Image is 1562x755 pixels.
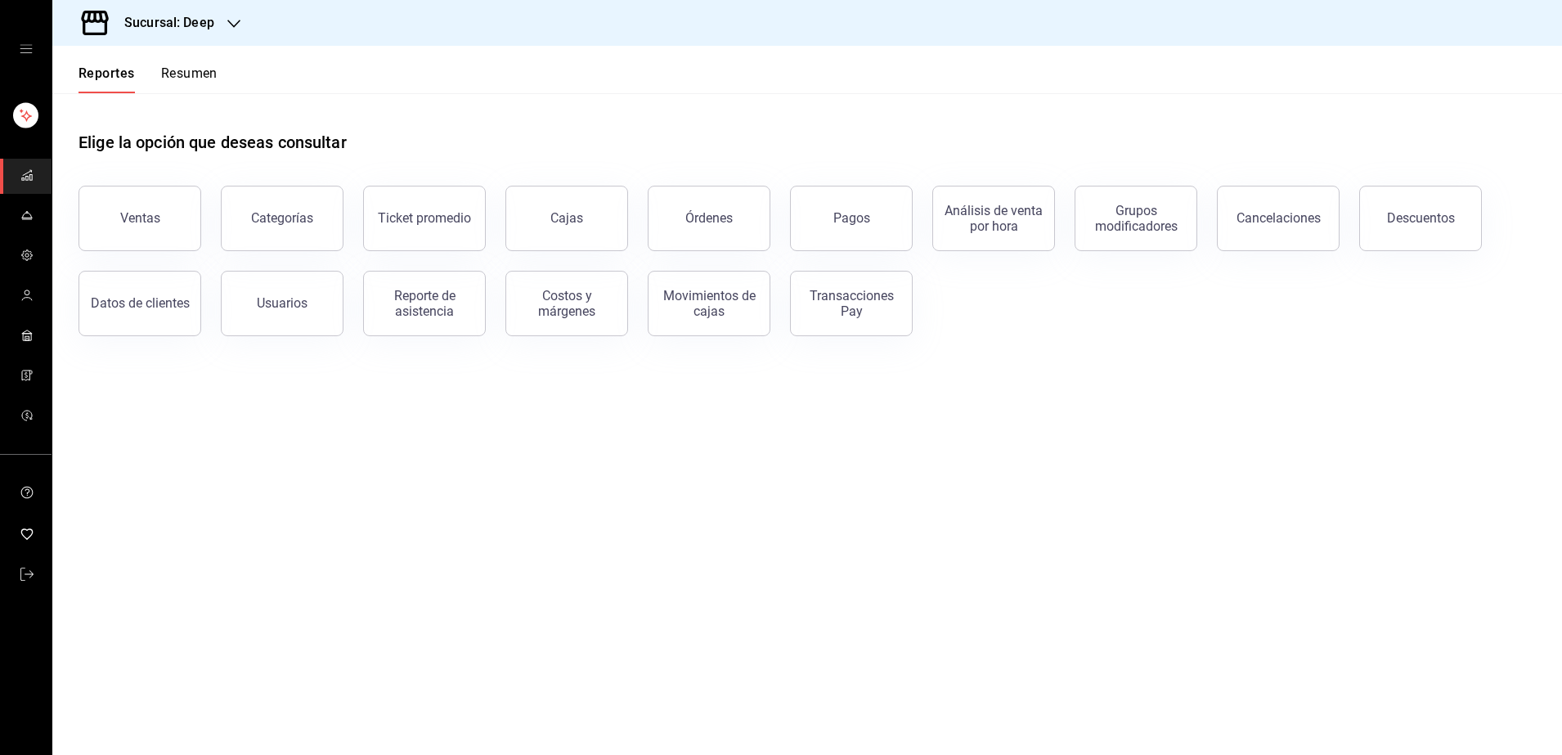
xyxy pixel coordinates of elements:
button: Reportes [79,65,135,93]
button: Usuarios [221,271,343,336]
button: Órdenes [648,186,770,251]
button: Resumen [161,65,218,93]
button: Pagos [790,186,913,251]
div: Transacciones Pay [801,288,902,319]
button: Descuentos [1359,186,1482,251]
button: Grupos modificadores [1075,186,1197,251]
button: Ticket promedio [363,186,486,251]
button: Reporte de asistencia [363,271,486,336]
div: Costos y márgenes [516,288,617,319]
button: Costos y márgenes [505,271,628,336]
button: open drawer [20,43,33,56]
div: Pagos [833,210,870,226]
div: navigation tabs [79,65,218,93]
div: Cajas [550,209,584,228]
div: Análisis de venta por hora [943,203,1044,234]
div: Órdenes [685,210,733,226]
h3: Sucursal: Deep [111,13,214,33]
div: Reporte de asistencia [374,288,475,319]
button: Ventas [79,186,201,251]
div: Datos de clientes [91,295,190,311]
div: Cancelaciones [1237,210,1321,226]
div: Movimientos de cajas [658,288,760,319]
button: Datos de clientes [79,271,201,336]
button: Categorías [221,186,343,251]
div: Ventas [120,210,160,226]
div: Categorías [251,210,313,226]
button: Movimientos de cajas [648,271,770,336]
button: Análisis de venta por hora [932,186,1055,251]
h1: Elige la opción que deseas consultar [79,130,347,155]
div: Grupos modificadores [1085,203,1187,234]
div: Usuarios [257,295,307,311]
div: Ticket promedio [378,210,471,226]
button: Cancelaciones [1217,186,1340,251]
a: Cajas [505,186,628,251]
button: Transacciones Pay [790,271,913,336]
div: Descuentos [1387,210,1455,226]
